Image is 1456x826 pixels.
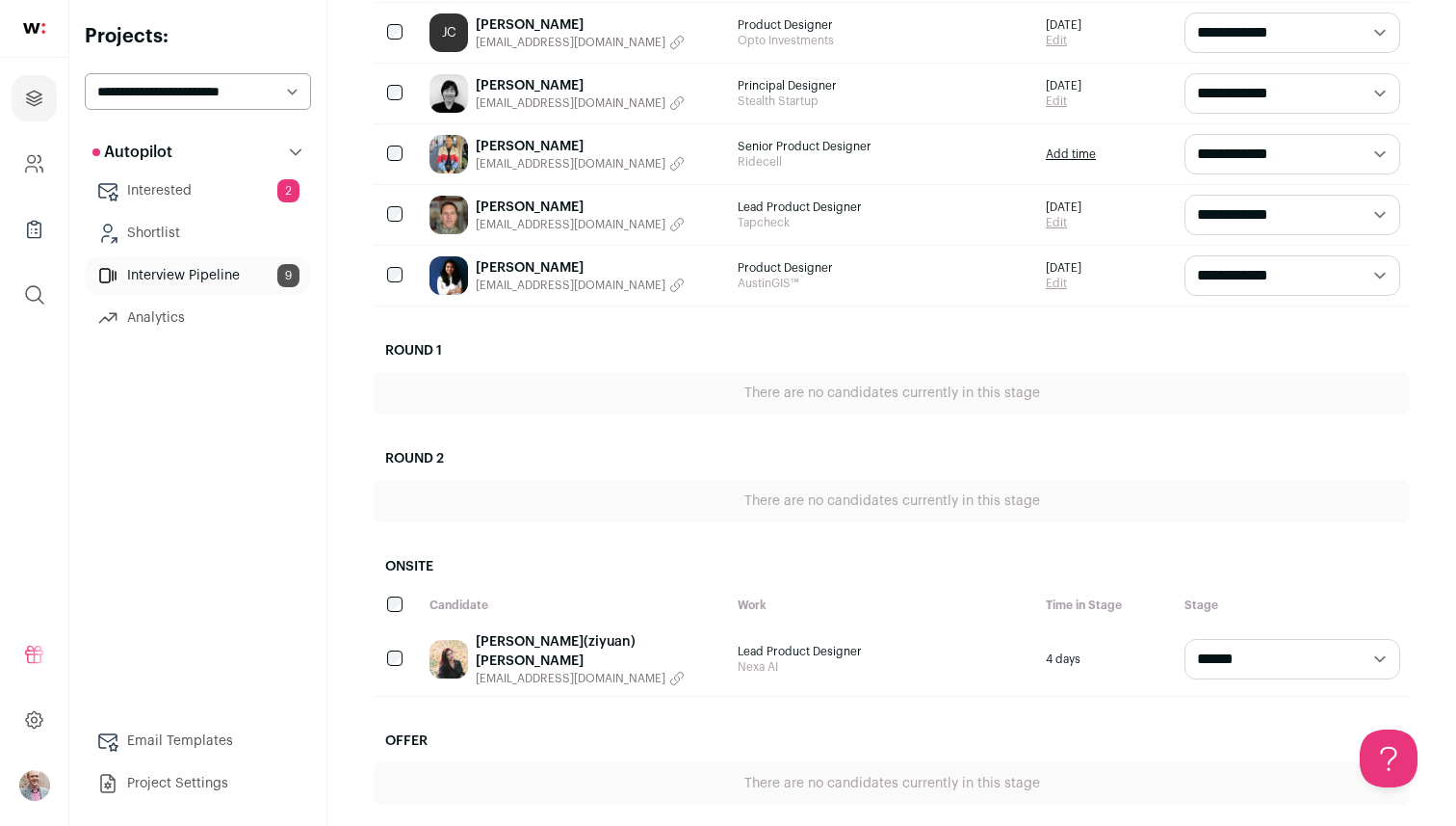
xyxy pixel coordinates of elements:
h2: Round 2 [374,438,1410,480]
span: [EMAIL_ADDRESS][DOMAIN_NAME] [476,95,665,111]
img: 190284-medium_jpg [19,770,50,801]
button: [EMAIL_ADDRESS][DOMAIN_NAME] [476,671,718,686]
span: [EMAIL_ADDRESS][DOMAIN_NAME] [476,278,665,293]
span: Tapcheck [738,215,1027,230]
a: Project Settings [85,764,311,803]
span: [EMAIL_ADDRESS][DOMAIN_NAME] [476,35,665,50]
div: 4 days [1036,623,1175,696]
h2: Round 1 [374,330,1410,372]
a: Interested2 [85,172,311,210]
div: There are no candidates currently in this stage [374,480,1410,522]
span: [DATE] [1046,17,1081,33]
img: 3c625dcc6f8c4403cd71c5c2167915e3516027ae27432bbc52c38b82d4bb74dc.jpg [429,196,468,234]
button: Open dropdown [19,770,50,801]
a: [PERSON_NAME] [476,198,685,217]
iframe: Help Scout Beacon - Open [1360,730,1417,787]
a: [PERSON_NAME] [476,76,685,95]
a: Analytics [85,299,311,337]
a: [PERSON_NAME] [476,258,685,278]
a: [PERSON_NAME] [476,15,685,35]
span: [EMAIL_ADDRESS][DOMAIN_NAME] [476,671,665,686]
h2: Onsite [374,546,1410,588]
a: Email Templates [85,722,311,760]
a: JC [429,13,468,52]
img: d9fbc43ef38c43f2555d649563d09ef8095c6c4033110d7a39ae31baf2fa6e6b.jpg [429,74,468,113]
a: Company Lists [12,206,57,253]
span: 2 [277,179,299,202]
button: Autopilot [85,133,311,172]
button: [EMAIL_ADDRESS][DOMAIN_NAME] [476,156,685,172]
span: Product Designer [738,17,1027,33]
button: [EMAIL_ADDRESS][DOMAIN_NAME] [476,278,685,293]
h2: Projects: [85,23,311,50]
span: Principal Designer [738,78,1027,93]
img: 9716127ab6faa38a85f107c0bca7f92002b4afafc7f981dcb90d3a2d214b987e.jpg [429,640,468,679]
span: Stealth Startup [738,93,1027,109]
a: Edit [1046,33,1081,48]
span: [DATE] [1046,260,1081,276]
h2: Offer [374,720,1410,762]
span: AustinGIS™ [738,276,1027,291]
span: Senior Product Designer [738,139,1027,154]
img: 02cb7b624a1922f21bb3a2fd2df4d491d0606a7497770c7288442c471ebbbb86 [429,256,468,295]
span: [DATE] [1046,200,1081,215]
span: Ridecell [738,154,1027,170]
a: [PERSON_NAME](ziyuan) [PERSON_NAME] [476,632,718,671]
a: Add time [1046,147,1096,162]
div: There are no candidates currently in this stage [374,372,1410,414]
img: 0500f1c90af383b5935561b0a3f84f6b8738a7ac8a550d02faa4114e98ecfb05 [429,135,468,173]
div: Stage [1175,588,1410,623]
span: 9 [277,264,299,287]
span: Opto Investments [738,33,1027,48]
button: [EMAIL_ADDRESS][DOMAIN_NAME] [476,217,685,232]
span: Product Designer [738,260,1027,276]
img: wellfound-shorthand-0d5821cbd27db2630d0214b213865d53afaa358527fdda9d0ea32b1df1b89c2c.svg [23,23,45,34]
span: Lead Product Designer [738,200,1027,215]
div: Candidate [420,588,728,623]
a: Company and ATS Settings [12,141,57,187]
div: Time in Stage [1036,588,1175,623]
button: [EMAIL_ADDRESS][DOMAIN_NAME] [476,35,685,50]
a: Shortlist [85,214,311,253]
span: Lead Product Designer [738,644,1027,659]
button: [EMAIL_ADDRESS][DOMAIN_NAME] [476,95,685,111]
a: Edit [1046,276,1081,291]
p: Autopilot [92,141,172,164]
span: [EMAIL_ADDRESS][DOMAIN_NAME] [476,156,665,172]
a: Projects [12,75,57,121]
span: [DATE] [1046,78,1081,93]
a: Edit [1046,93,1081,109]
span: [EMAIL_ADDRESS][DOMAIN_NAME] [476,217,665,232]
div: Work [728,588,1036,623]
a: Edit [1046,215,1081,230]
div: There are no candidates currently in this stage [374,762,1410,805]
a: [PERSON_NAME] [476,137,685,156]
span: Nexa AI [738,659,1027,675]
a: Interview Pipeline9 [85,256,311,295]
